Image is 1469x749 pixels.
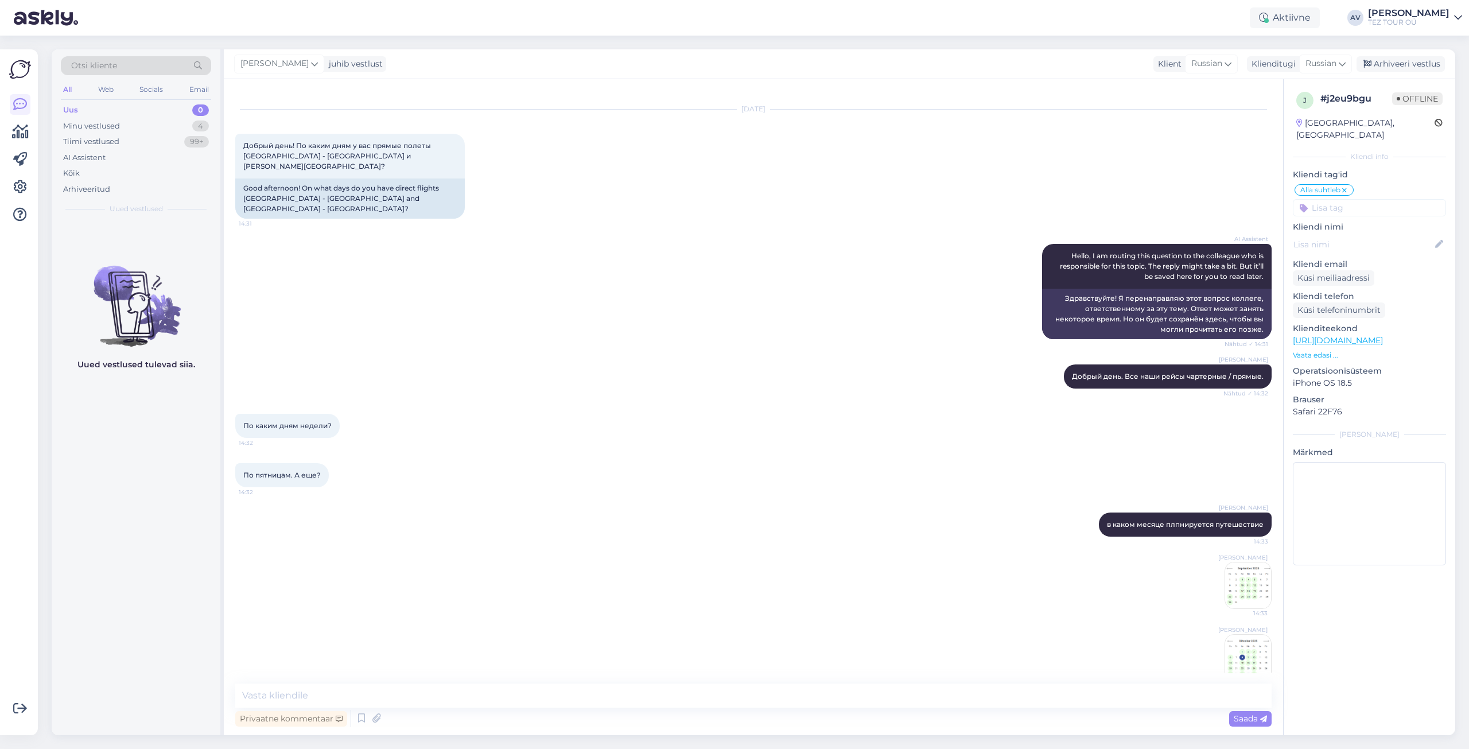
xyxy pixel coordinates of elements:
div: AV [1347,10,1363,26]
div: [PERSON_NAME] [1293,429,1446,440]
p: Safari 22F76 [1293,406,1446,418]
div: # j2eu9bgu [1320,92,1392,106]
span: [PERSON_NAME] [240,57,309,70]
div: All [61,82,74,97]
div: Aktiivne [1250,7,1320,28]
span: Nähtud ✓ 14:31 [1225,340,1268,348]
span: AI Assistent [1225,235,1268,243]
p: iPhone OS 18.5 [1293,377,1446,389]
div: Privaatne kommentaar [235,711,347,727]
p: Kliendi email [1293,258,1446,270]
div: 0 [192,104,209,116]
span: Russian [1191,57,1222,70]
div: Klient [1153,58,1182,70]
div: Kõik [63,168,80,179]
div: juhib vestlust [324,58,383,70]
span: Добрый день! По каким дням у вас прямые полеты [GEOGRAPHIC_DATA] - [GEOGRAPHIC_DATA] и [PERSON_NA... [243,141,433,170]
div: Uus [63,104,78,116]
span: Otsi kliente [71,60,117,72]
p: Vaata edasi ... [1293,350,1446,360]
div: AI Assistent [63,152,106,164]
p: Klienditeekond [1293,323,1446,335]
span: в каком месяце плпнируется путешествие [1107,520,1264,529]
input: Lisa nimi [1293,238,1433,251]
span: Uued vestlused [110,204,163,214]
p: Kliendi nimi [1293,221,1446,233]
div: 4 [192,121,209,132]
div: Здравствуйте! Я перенаправляю этот вопрос коллеге, ответственному за эту тему. Ответ может занять... [1042,289,1272,339]
span: [PERSON_NAME] [1218,626,1268,634]
span: 14:32 [239,488,282,496]
p: Kliendi tag'id [1293,169,1446,181]
div: [DATE] [235,104,1272,114]
span: 14:31 [239,219,282,228]
span: 14:33 [1225,609,1268,618]
span: 14:33 [1225,537,1268,546]
div: [GEOGRAPHIC_DATA], [GEOGRAPHIC_DATA] [1296,117,1435,141]
div: Arhiveeritud [63,184,110,195]
div: Tiimi vestlused [63,136,119,148]
span: Добрый день. Все наши рейсы чартерные / прямые. [1072,372,1264,381]
span: [PERSON_NAME] [1219,355,1268,364]
span: По каким дням недели? [243,421,332,430]
p: Märkmed [1293,447,1446,459]
span: j [1303,96,1307,104]
span: Hello, I am routing this question to the colleague who is responsible for this topic. The reply m... [1060,251,1265,281]
span: [PERSON_NAME] [1219,503,1268,512]
span: Alla suhtleb [1300,187,1340,193]
div: Good afternoon! On what days do you have direct flights [GEOGRAPHIC_DATA] - [GEOGRAPHIC_DATA] and... [235,178,465,219]
input: Lisa tag [1293,199,1446,216]
div: Minu vestlused [63,121,120,132]
img: Attachment [1225,635,1271,681]
p: Kliendi telefon [1293,290,1446,302]
img: No chats [52,245,220,348]
div: Küsi meiliaadressi [1293,270,1374,286]
div: Arhiveeri vestlus [1357,56,1445,72]
a: [PERSON_NAME]TEZ TOUR OÜ [1368,9,1462,27]
span: 14:32 [239,438,282,447]
span: Offline [1392,92,1443,105]
div: [PERSON_NAME] [1368,9,1449,18]
span: [PERSON_NAME] [1218,553,1268,562]
span: Russian [1305,57,1336,70]
img: Askly Logo [9,59,31,80]
div: Klienditugi [1247,58,1296,70]
div: Küsi telefoninumbrit [1293,302,1385,318]
span: По пятницам. А еще? [243,471,321,479]
div: Kliendi info [1293,152,1446,162]
p: Brauser [1293,394,1446,406]
p: Uued vestlused tulevad siia. [77,359,195,371]
a: [URL][DOMAIN_NAME] [1293,335,1383,346]
div: Socials [137,82,165,97]
div: 99+ [184,136,209,148]
img: Attachment [1225,562,1271,608]
div: TEZ TOUR OÜ [1368,18,1449,27]
div: Email [187,82,211,97]
div: Web [96,82,116,97]
span: Saada [1234,713,1267,724]
p: Operatsioonisüsteem [1293,365,1446,377]
span: Nähtud ✓ 14:32 [1223,389,1268,398]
